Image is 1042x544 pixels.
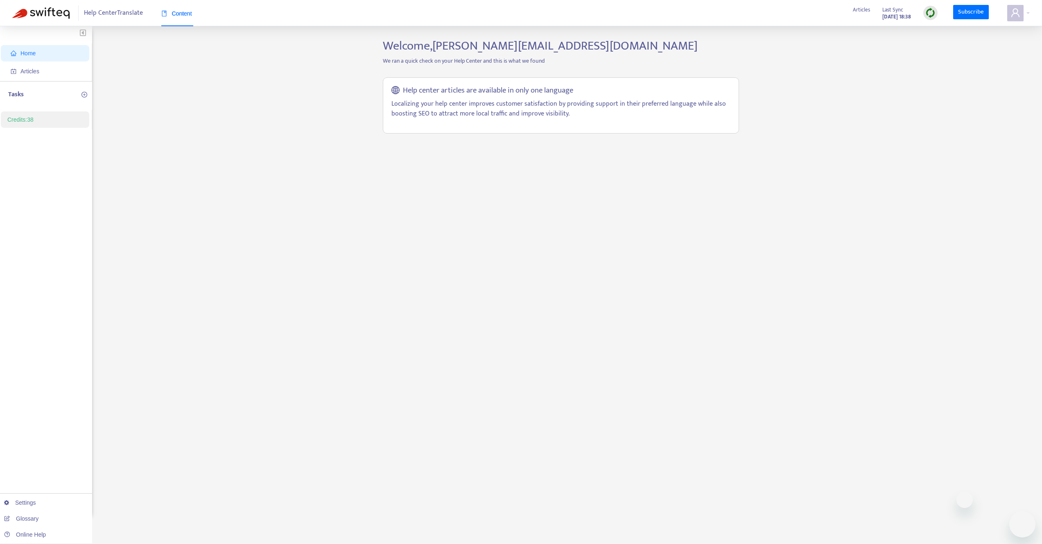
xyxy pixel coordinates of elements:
[403,86,573,95] h5: Help center articles are available in only one language
[20,50,36,57] span: Home
[953,5,989,20] a: Subscribe
[391,86,400,95] span: global
[161,11,167,16] span: book
[20,68,39,75] span: Articles
[4,499,36,506] a: Settings
[8,90,24,100] p: Tasks
[11,50,16,56] span: home
[81,92,87,97] span: plus-circle
[7,116,34,123] a: Credits:38
[1010,8,1020,18] span: user
[882,12,911,21] strong: [DATE] 18:38
[1009,511,1035,537] iframe: Button to launch messaging window
[4,531,46,538] a: Online Help
[84,5,143,21] span: Help Center Translate
[383,36,698,56] span: Welcome, [PERSON_NAME][EMAIL_ADDRESS][DOMAIN_NAME]
[853,5,870,14] span: Articles
[161,10,192,17] span: Content
[882,5,903,14] span: Last Sync
[11,68,16,74] span: account-book
[391,99,730,119] p: Localizing your help center improves customer satisfaction by providing support in their preferre...
[377,57,745,65] p: We ran a quick check on your Help Center and this is what we found
[12,7,70,19] img: Swifteq
[925,8,936,18] img: sync.dc5367851b00ba804db3.png
[956,492,973,508] iframe: Close message
[4,515,38,522] a: Glossary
